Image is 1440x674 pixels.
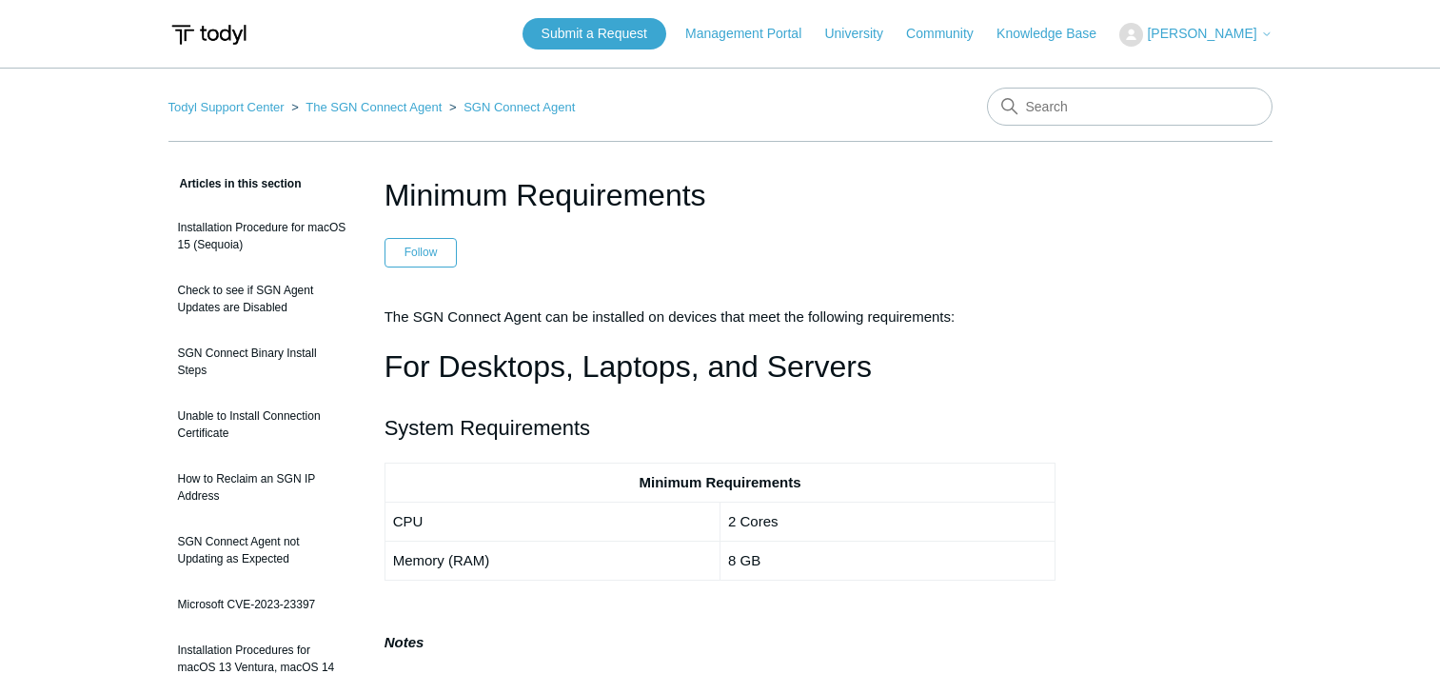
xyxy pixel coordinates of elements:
span: System Requirements [385,416,590,440]
a: Community [906,24,993,44]
a: Unable to Install Connection Certificate [168,398,356,451]
a: Microsoft CVE-2023-23397 [168,586,356,623]
td: CPU [385,502,720,541]
a: How to Reclaim an SGN IP Address [168,461,356,514]
a: Todyl Support Center [168,100,285,114]
strong: Notes [385,634,424,650]
span: The SGN Connect Agent can be installed on devices that meet the following requirements: [385,308,956,325]
a: Knowledge Base [996,24,1115,44]
strong: Minimum Requirements [639,474,800,490]
span: [PERSON_NAME] [1147,26,1256,41]
li: SGN Connect Agent [445,100,575,114]
h1: Minimum Requirements [385,172,1056,218]
a: SGN Connect Binary Install Steps [168,335,356,388]
td: Memory (RAM) [385,541,720,580]
span: For Desktops, Laptops, and Servers [385,349,872,384]
span: Articles in this section [168,177,302,190]
a: SGN Connect Agent not Updating as Expected [168,524,356,577]
img: Todyl Support Center Help Center home page [168,17,249,52]
td: 8 GB [720,541,1055,580]
li: Todyl Support Center [168,100,288,114]
a: SGN Connect Agent [464,100,575,114]
button: Follow Article [385,238,458,267]
td: 2 Cores [720,502,1055,541]
a: Installation Procedure for macOS 15 (Sequoia) [168,209,356,263]
a: Management Portal [685,24,820,44]
a: University [824,24,901,44]
a: Check to see if SGN Agent Updates are Disabled [168,272,356,326]
button: [PERSON_NAME] [1119,23,1272,47]
a: The SGN Connect Agent [306,100,442,114]
li: The SGN Connect Agent [287,100,445,114]
input: Search [987,88,1272,126]
a: Submit a Request [523,18,666,50]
